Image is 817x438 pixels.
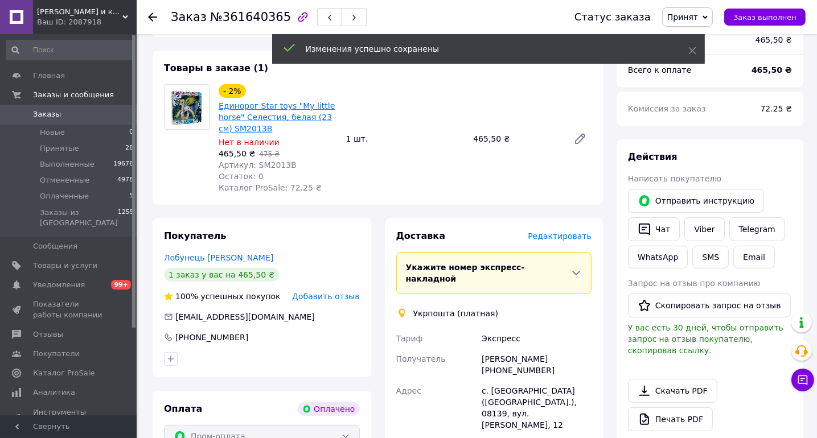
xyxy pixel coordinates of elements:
[574,11,651,23] div: Статус заказа
[219,101,335,133] a: Единорог Star toys "My little horse" Селестия, белая (23 см) SM2013B
[33,387,75,398] span: Аналитика
[164,403,202,414] span: Оплата
[667,13,698,22] span: Принят
[174,332,249,343] div: [PHONE_NUMBER]
[628,217,680,241] button: Чат
[756,34,792,46] div: 465,50 ₴
[396,354,446,363] span: Получатель
[628,104,706,113] span: Комиссия за заказ
[171,10,207,24] span: Заказ
[33,280,85,290] span: Уведомления
[479,349,594,381] div: [PERSON_NAME] [PHONE_NUMBER]
[259,150,280,158] span: 475 ₴
[406,263,525,283] span: Укажите номер экспресс-накладной
[692,246,729,268] button: SMS
[628,407,713,431] a: Печать PDF
[479,381,594,435] div: с. [GEOGRAPHIC_DATA] ([GEOGRAPHIC_DATA].), 08139, вул. [PERSON_NAME], 12
[175,292,198,301] span: 100%
[410,308,502,319] div: Укрпошта (платная)
[733,246,775,268] button: Email
[396,386,421,395] span: Адрес
[791,369,814,391] button: Чат с покупателем
[129,127,133,138] span: 0
[628,246,688,268] a: WhatsApp
[148,11,157,23] div: Вернуться назад
[33,349,80,359] span: Покупатели
[628,189,764,213] button: Отправить инструкцию
[40,175,89,185] span: Отмененные
[37,7,122,17] span: Игрушки и канцтовары «Плюшево»
[164,230,226,241] span: Покупатель
[37,17,137,27] div: Ваш ID: 2087918
[40,143,79,154] span: Принятые
[40,208,118,228] span: Заказы из [GEOGRAPHIC_DATA]
[342,131,469,147] div: 1 шт.
[628,65,691,75] span: Всего к оплате
[118,208,134,228] span: 1255
[628,323,783,355] span: У вас есть 30 дней, чтобы отправить запрос на отзыв покупателю, скопировав ссылку.
[33,299,105,320] span: Показатели работы компании
[33,90,114,100] span: Заказы и сообщения
[569,127,592,150] a: Редактировать
[733,13,797,22] span: Заказ выполнен
[164,268,279,282] div: 1 заказ у вас на 465,50 ₴
[40,191,89,201] span: Оплаченные
[210,10,291,24] span: №361640365
[111,280,131,290] span: 99+
[40,127,65,138] span: Новые
[628,151,678,162] span: Действия
[628,174,721,183] span: Написать покупателю
[729,217,785,241] a: Telegram
[761,104,792,113] span: 72.25 ₴
[219,138,280,147] span: Нет в наличии
[113,159,133,170] span: 19676
[684,217,724,241] a: Viber
[164,63,268,73] span: Товары в заказе (1)
[33,109,61,119] span: Заказы
[396,334,423,343] span: Тариф
[117,175,133,185] span: 4978
[396,230,446,241] span: Доставка
[33,407,105,428] span: Инструменты вебмастера и SEO
[33,71,65,81] span: Главная
[165,85,209,129] img: Единорог Star toys "My little horse" Селестия, белая (23 см) SM2013B
[219,183,322,192] span: Каталог ProSale: 72.25 ₴
[752,65,792,75] b: 465,50 ₴
[298,402,359,416] div: Оплачено
[528,232,592,241] span: Редактировать
[40,159,95,170] span: Выполненные
[33,261,97,271] span: Товары и услуги
[6,40,134,60] input: Поиск
[125,143,133,154] span: 28
[164,291,281,302] div: успешных покупок
[164,253,273,262] a: Лобунець [PERSON_NAME]
[292,292,359,301] span: Добавить отзыв
[628,279,761,288] span: Запрос на отзыв про компанию
[219,160,297,170] span: Артикул: SM2013B
[33,241,77,251] span: Сообщения
[628,379,717,403] a: Скачать PDF
[306,43,660,55] div: Изменения успешно сохранены
[33,368,95,378] span: Каталог ProSale
[724,9,806,26] button: Заказ выполнен
[175,312,315,321] span: [EMAIL_ADDRESS][DOMAIN_NAME]
[479,328,594,349] div: Экспресс
[219,149,255,158] span: 465,50 ₴
[628,294,791,317] button: Скопировать запрос на отзыв
[33,329,63,340] span: Отзывы
[219,84,246,98] div: - 2%
[129,191,133,201] span: 5
[469,131,564,147] div: 465,50 ₴
[219,172,264,181] span: Остаток: 0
